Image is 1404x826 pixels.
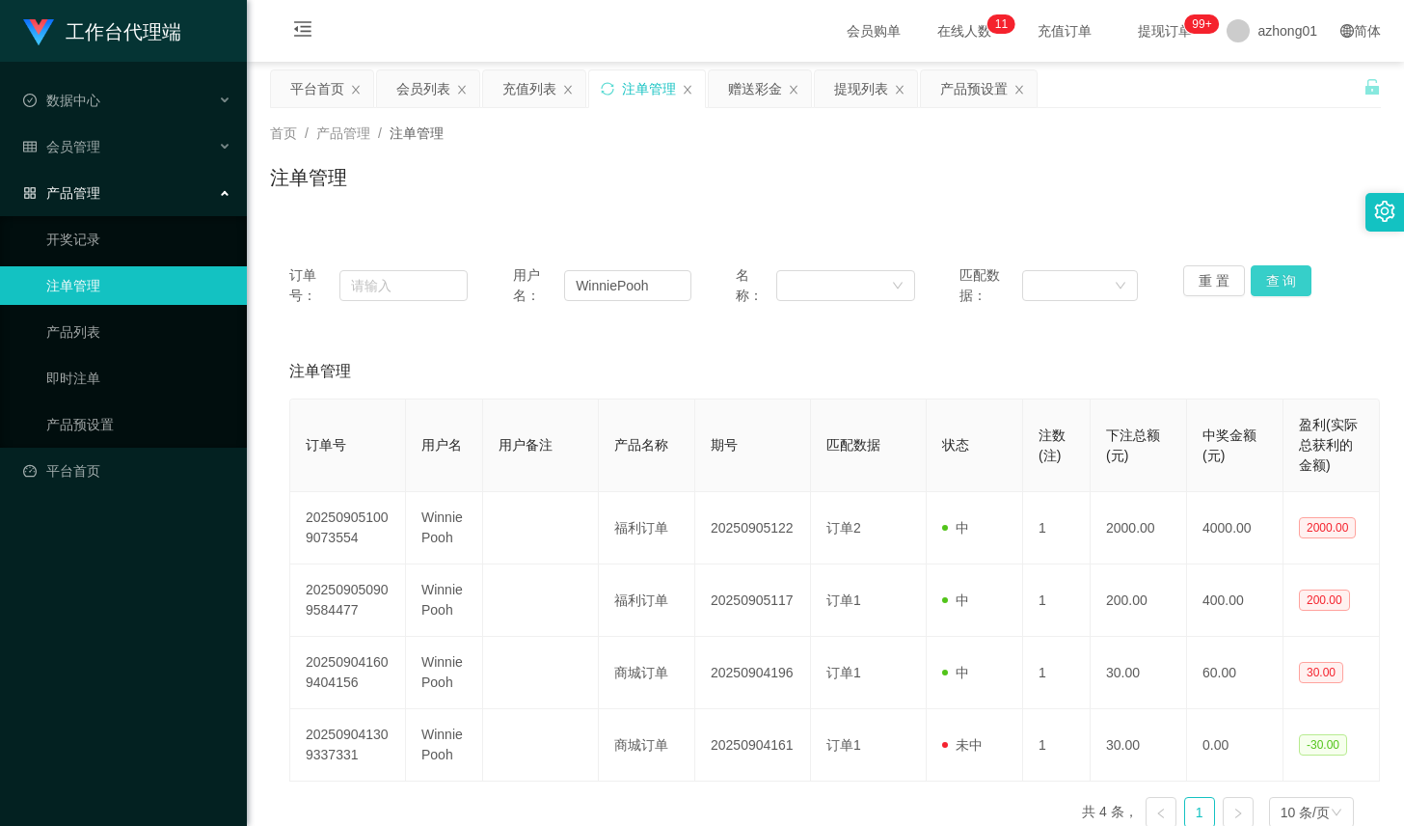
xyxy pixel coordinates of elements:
[406,709,483,782] td: WinniePooh
[695,709,811,782] td: 20250904161
[1187,492,1283,564] td: 4000.00
[1202,427,1256,463] span: 中奖金额(元)
[1299,517,1356,538] span: 2000.00
[23,452,231,490] a: 图标: dashboard平台首页
[826,737,861,753] span: 订单1
[987,14,1015,34] sup: 11
[1340,24,1354,38] i: 图标: global
[622,70,676,107] div: 注单管理
[289,360,351,383] span: 注单管理
[1091,492,1187,564] td: 2000.00
[290,70,344,107] div: 平台首页
[270,1,336,63] i: 图标: menu-fold
[728,70,782,107] div: 赠送彩金
[1023,564,1091,637] td: 1
[894,84,905,96] i: 图标: close
[940,70,1008,107] div: 产品预设置
[682,84,693,96] i: 图标: close
[406,564,483,637] td: WinniePooh
[456,84,468,96] i: 图标: close
[1028,24,1101,38] span: 充值订单
[959,265,1022,306] span: 匹配数据：
[1091,709,1187,782] td: 30.00
[23,93,100,108] span: 数据中心
[290,564,406,637] td: 202509050909584477
[378,125,382,141] span: /
[736,265,775,306] span: 名称：
[1187,564,1283,637] td: 400.00
[695,637,811,709] td: 20250904196
[834,70,888,107] div: 提现列表
[23,139,100,154] span: 会员管理
[788,84,799,96] i: 图标: close
[614,437,668,453] span: 产品名称
[1184,14,1219,34] sup: 1069
[1023,492,1091,564] td: 1
[396,70,450,107] div: 会员列表
[942,737,983,753] span: 未中
[995,14,1002,34] p: 1
[502,70,556,107] div: 充值列表
[23,140,37,153] i: 图标: table
[66,1,181,63] h1: 工作台代理端
[23,185,100,201] span: 产品管理
[1115,280,1126,293] i: 图标: down
[1299,734,1347,756] span: -30.00
[1155,808,1167,819] i: 图标: left
[406,637,483,709] td: WinniePooh
[23,186,37,200] i: 图标: appstore-o
[23,94,37,107] i: 图标: check-circle-o
[406,492,483,564] td: WinniePooh
[290,709,406,782] td: 202509041309337331
[826,437,880,453] span: 匹配数据
[1299,417,1358,473] span: 盈利(实际总获利的金额)
[1013,84,1025,96] i: 图标: close
[390,125,444,141] span: 注单管理
[1183,265,1245,296] button: 重 置
[1187,709,1283,782] td: 0.00
[601,82,614,96] i: 图标: sync
[562,84,574,96] i: 图标: close
[928,24,1001,38] span: 在线人数
[942,665,969,680] span: 中
[1023,637,1091,709] td: 1
[339,270,468,301] input: 请输入
[1039,427,1066,463] span: 注数(注)
[711,437,738,453] span: 期号
[1187,637,1283,709] td: 60.00
[826,665,861,680] span: 订单1
[826,520,861,536] span: 订单2
[270,125,297,141] span: 首页
[46,405,231,444] a: 产品预设置
[892,280,904,293] i: 图标: down
[1331,807,1342,820] i: 图标: down
[942,437,969,453] span: 状态
[599,564,695,637] td: 福利订单
[599,637,695,709] td: 商城订单
[290,637,406,709] td: 202509041609404156
[499,437,553,453] span: 用户备注
[513,265,564,306] span: 用户名：
[599,492,695,564] td: 福利订单
[695,492,811,564] td: 20250905122
[289,265,339,306] span: 订单号：
[1091,564,1187,637] td: 200.00
[1363,78,1381,96] i: 图标: unlock
[1232,808,1244,819] i: 图标: right
[564,270,691,301] input: 请输入
[23,19,54,46] img: logo.9652507e.png
[1251,265,1312,296] button: 查 询
[350,84,362,96] i: 图标: close
[23,23,181,39] a: 工作台代理端
[695,564,811,637] td: 20250905117
[306,437,346,453] span: 订单号
[942,520,969,536] span: 中
[826,592,861,608] span: 订单1
[316,125,370,141] span: 产品管理
[1001,14,1008,34] p: 1
[1299,590,1350,611] span: 200.00
[942,592,969,608] span: 中
[305,125,309,141] span: /
[1106,427,1160,463] span: 下注总额(元)
[290,492,406,564] td: 202509051009073554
